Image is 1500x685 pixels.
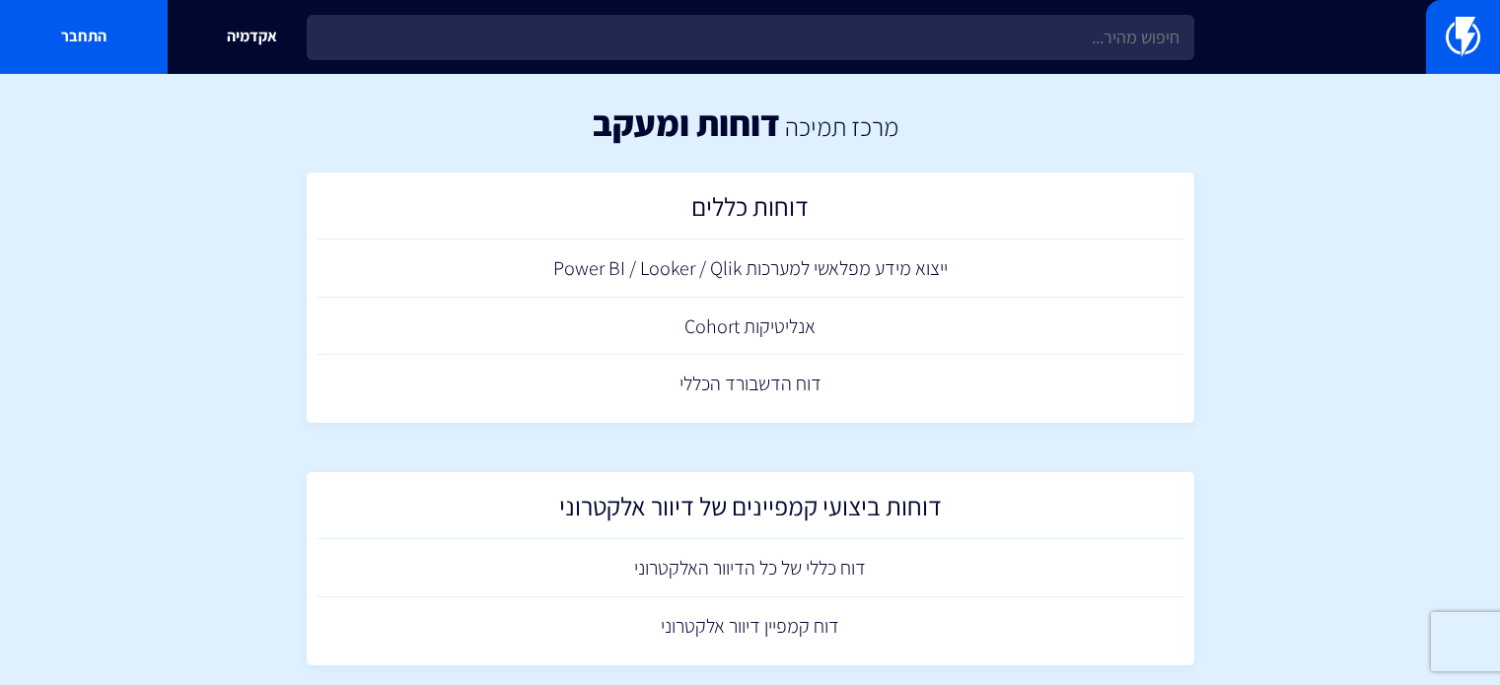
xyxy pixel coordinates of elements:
[317,355,1184,413] a: דוח הדשבורד הכללי
[317,539,1184,597] a: דוח כללי של כל הדיוור האלקטרוני
[317,482,1184,540] a: דוחות ביצועי קמפיינים של דיוור אלקטרוני
[326,192,1175,231] h2: דוחות כללים
[326,492,1175,530] h2: דוחות ביצועי קמפיינים של דיוור אלקטרוני
[317,597,1184,655] a: דוח קמפיין דיוור אלקטרוני
[317,298,1184,356] a: אנליטיקות Cohort
[307,15,1194,60] input: חיפוש מהיר...
[593,103,780,143] h1: דוחות ומעקב
[785,109,898,143] a: מרכז תמיכה
[317,240,1184,298] a: ייצוא מידע מפלאשי למערכות Power BI / Looker / Qlik
[317,182,1184,240] a: דוחות כללים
